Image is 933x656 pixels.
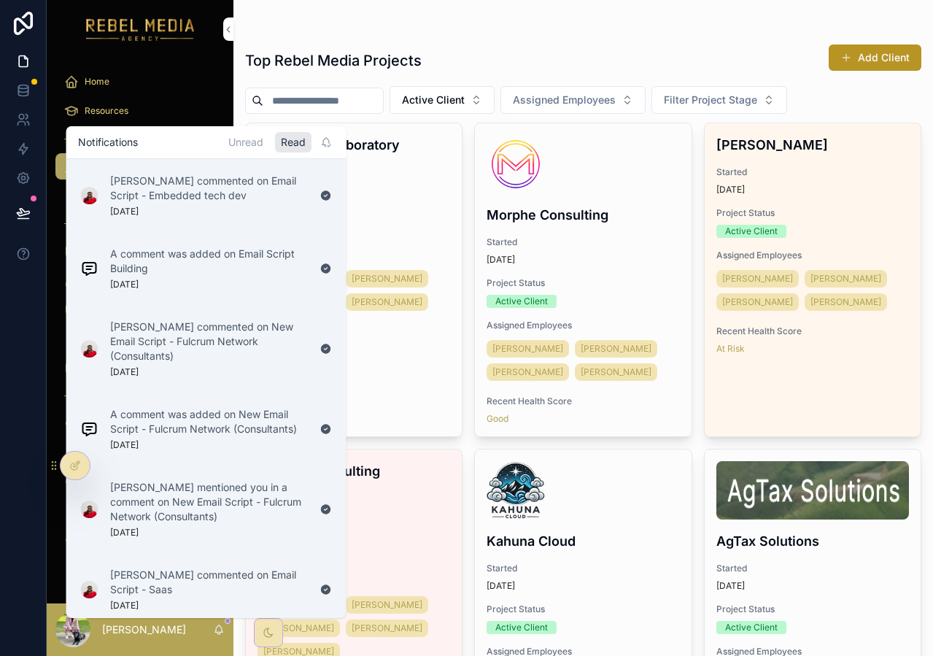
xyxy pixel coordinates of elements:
[487,461,545,520] img: 06f80397.png
[716,293,799,311] a: [PERSON_NAME]
[258,576,450,587] span: Assigned Employees
[81,187,98,204] img: Notification icon
[352,273,422,285] span: [PERSON_NAME]
[55,153,225,180] a: All Clients
[487,236,679,248] span: Started
[110,407,309,436] p: A comment was added on New Email Script - Fulcrum Network (Consultants)
[86,18,195,41] img: App logo
[487,413,508,425] a: Good
[487,395,679,407] span: Recent Health Score
[716,531,909,551] h4: AgTax Solutions
[487,135,545,193] img: Logo-02-1000px.png
[55,182,225,209] a: All Tasks
[258,135,450,155] h4: Operations Laboratory
[664,93,757,107] span: Filter Project Stage
[487,205,679,225] h4: Morphe Consulting
[55,238,225,264] a: Outreach Dashboard
[581,366,651,378] span: [PERSON_NAME]
[55,296,225,323] a: Meeting Dashboard
[258,461,450,481] h4: The Dot Consulting
[352,599,422,611] span: [PERSON_NAME]
[346,596,428,614] a: [PERSON_NAME]
[110,320,309,363] p: [PERSON_NAME] commented on New Email Script - Fulcrum Network (Consultants)
[110,480,309,524] p: [PERSON_NAME] mentioned you in a comment on New Email Script - Fulcrum Network (Consultants)
[810,296,881,308] span: [PERSON_NAME]
[716,207,909,219] span: Project Status
[500,86,646,114] button: Select Button
[487,603,679,615] span: Project Status
[81,420,98,438] img: Notification icon
[55,527,225,553] a: Brainstorm
[222,132,269,153] div: Unread
[258,250,450,261] span: Assigned Employees
[245,123,462,437] a: Operations LaboratoryStarted[DATE]Project StatusActive ClientAssigned Employees[PERSON_NAME][PERS...
[716,135,909,155] h4: [PERSON_NAME]
[55,267,225,293] a: Lead Dashboard
[581,343,651,355] span: [PERSON_NAME]
[55,355,225,381] a: 360 Inbox
[722,296,793,308] span: [PERSON_NAME]
[492,343,563,355] span: [PERSON_NAME]
[85,76,109,88] span: Home
[346,620,428,637] a: [PERSON_NAME]
[716,563,909,574] span: Started
[487,563,679,574] span: Started
[275,132,311,153] div: Read
[352,296,422,308] span: [PERSON_NAME]
[55,69,225,95] a: Home
[716,184,745,196] p: [DATE]
[390,86,495,114] button: Select Button
[110,439,139,451] p: [DATE]
[829,45,921,71] a: Add Client
[55,410,225,436] a: Employees
[258,493,450,504] span: Started
[513,93,616,107] span: Assigned Employees
[55,98,225,124] a: Resources
[110,366,139,378] p: [DATE]
[704,123,921,437] a: [PERSON_NAME]Started[DATE]Project StatusActive ClientAssigned Employees[PERSON_NAME][PERSON_NAME]...
[346,270,428,288] a: [PERSON_NAME]
[81,340,98,358] img: Notification icon
[81,501,98,518] img: Notification icon
[85,105,128,117] span: Resources
[258,620,340,637] a: [PERSON_NAME]
[495,621,548,634] div: Active Client
[81,260,98,277] img: Notification icon
[575,340,657,358] a: [PERSON_NAME]
[487,340,569,358] a: [PERSON_NAME]
[258,207,450,219] span: Project Status
[805,293,887,311] a: [PERSON_NAME]
[492,366,563,378] span: [PERSON_NAME]
[81,581,98,598] img: Notification icon
[716,580,745,592] p: [DATE]
[725,225,778,238] div: Active Client
[716,603,909,615] span: Project Status
[55,468,225,495] a: Platform Mgmt
[716,270,799,288] a: [PERSON_NAME]
[716,343,745,355] a: At Risk
[487,277,679,289] span: Project Status
[352,622,422,634] span: [PERSON_NAME]
[258,166,450,178] span: Started
[55,325,225,352] a: Health Score
[716,325,909,337] span: Recent Health Score
[716,250,909,261] span: Assigned Employees
[722,273,793,285] span: [PERSON_NAME]
[495,295,548,308] div: Active Client
[47,58,233,572] div: scrollable content
[810,273,881,285] span: [PERSON_NAME]
[487,320,679,331] span: Assigned Employees
[487,580,515,592] p: [DATE]
[805,270,887,288] a: [PERSON_NAME]
[110,568,309,597] p: [PERSON_NAME] commented on Email Script - Saas
[110,600,139,611] p: [DATE]
[487,531,679,551] h4: Kahuna Cloud
[258,533,450,545] span: Project Status
[263,622,334,634] span: [PERSON_NAME]
[110,279,139,290] p: [DATE]
[474,123,692,437] a: Logo-02-1000px.pngMorphe ConsultingStarted[DATE]Project StatusActive ClientAssigned Employees[PER...
[110,206,139,217] p: [DATE]
[110,174,309,203] p: [PERSON_NAME] commented on Email Script - Embedded tech dev
[651,86,787,114] button: Select Button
